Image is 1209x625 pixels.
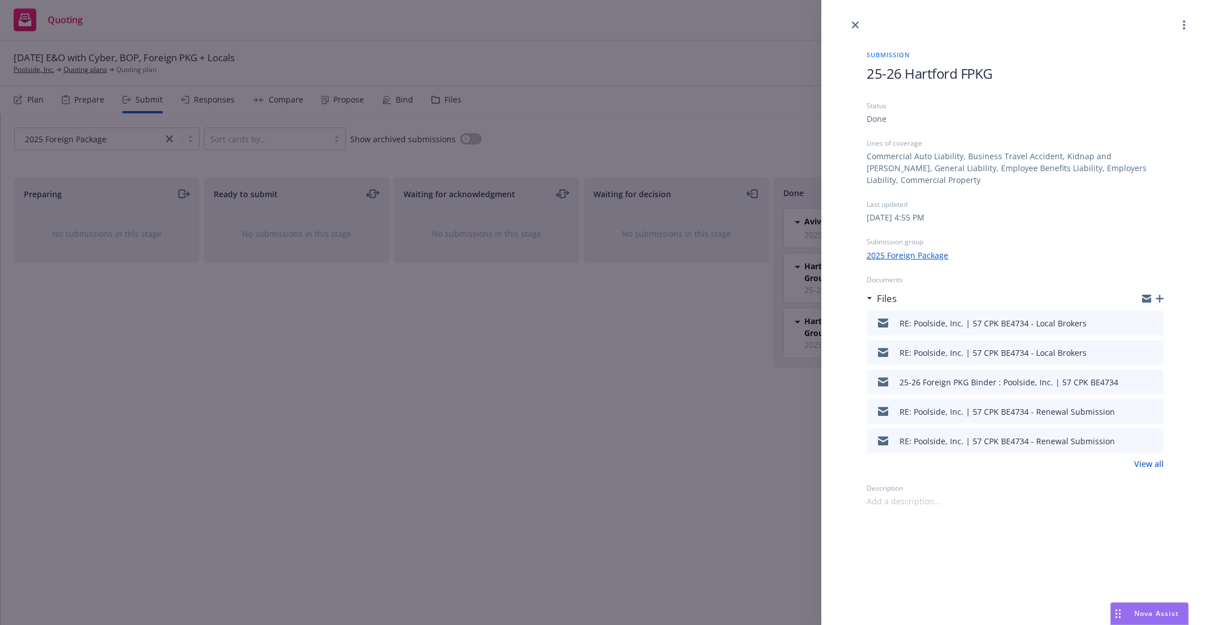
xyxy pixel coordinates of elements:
button: download file [1131,405,1140,418]
div: RE: Poolside, Inc. | 57 CPK BE4734 - Local Brokers [900,317,1087,329]
button: download file [1131,434,1140,448]
div: Done [867,113,886,125]
a: close [849,18,862,32]
div: 25-26 Foreign PKG Binder : Poolside, Inc. | 57 CPK BE4734 [900,376,1118,388]
div: Submission group [867,237,1164,246]
button: preview file [1149,316,1159,330]
div: [DATE] 4:55 PM [867,211,924,223]
a: more [1177,18,1191,32]
button: preview file [1149,434,1159,448]
div: Commercial Auto Liability, Business Travel Accident, Kidnap and [PERSON_NAME], General Liability,... [867,150,1164,186]
span: Nova Assist [1134,609,1179,618]
div: Description [867,483,1164,493]
div: RE: Poolside, Inc. | 57 CPK BE4734 - Local Brokers [900,347,1087,359]
button: download file [1131,375,1140,389]
button: download file [1131,346,1140,359]
a: 2025 Foreign Package [867,249,948,261]
div: RE: Poolside, Inc. | 57 CPK BE4734 - Renewal Submission [900,406,1115,418]
div: Files [867,291,897,306]
div: Last updated [867,199,1164,209]
button: preview file [1149,346,1159,359]
div: Drag to move [1111,603,1125,624]
h3: Files [877,291,897,306]
button: preview file [1149,375,1159,389]
button: preview file [1149,405,1159,418]
div: Documents [867,275,1164,284]
button: download file [1131,316,1140,330]
button: Nova Assist [1110,602,1189,625]
a: View all [1134,458,1164,470]
div: Status [867,101,1164,110]
span: 25-26 Hartford FPKG [867,64,992,83]
div: RE: Poolside, Inc. | 57 CPK BE4734 - Renewal Submission [900,435,1115,447]
div: Lines of coverage [867,138,1164,148]
span: Submission [867,50,1164,59]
